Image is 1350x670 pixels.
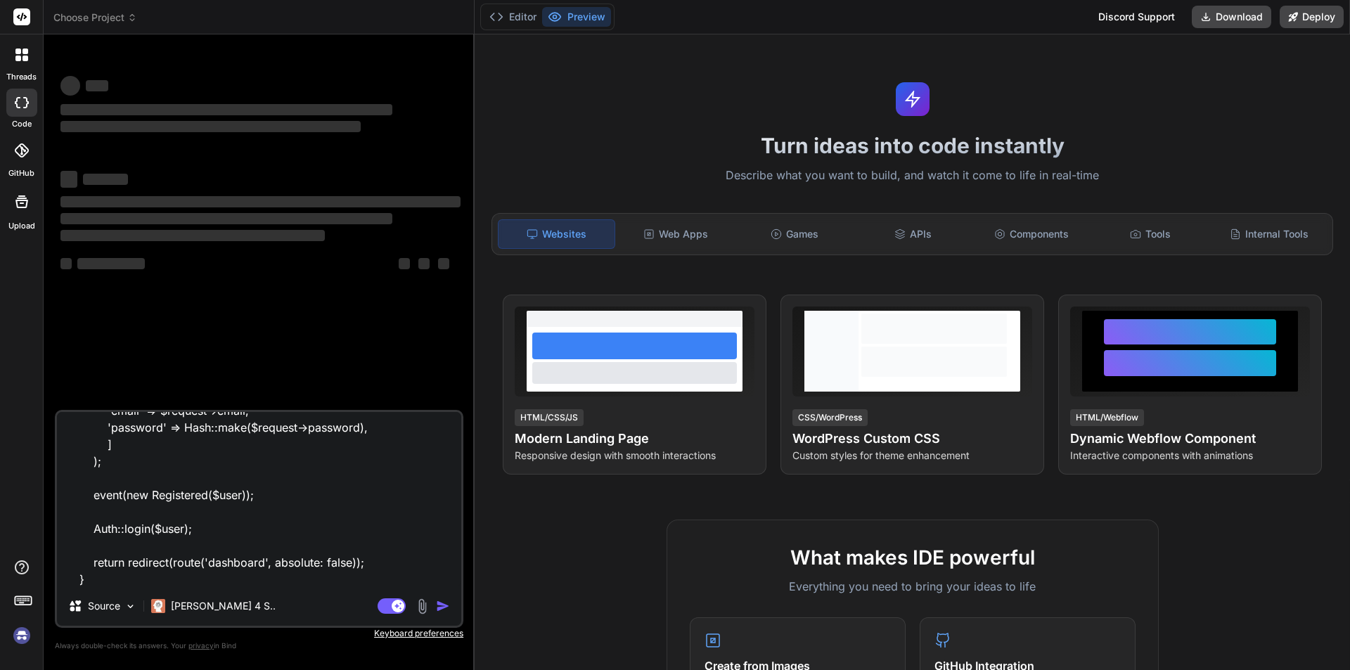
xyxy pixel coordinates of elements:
h4: Modern Landing Page [515,429,754,449]
span: ‌ [83,174,128,185]
div: Web Apps [618,219,734,249]
span: ‌ [77,258,145,269]
p: Always double-check its answers. Your in Bind [55,639,463,652]
button: Download [1192,6,1271,28]
div: HTML/Webflow [1070,409,1144,426]
h4: Dynamic Webflow Component [1070,429,1310,449]
span: ‌ [60,76,80,96]
div: Tools [1093,219,1209,249]
textarea: public function store(Request $request): RedirectResponse { $request->validate( [ 'name' => ['req... [57,412,461,586]
img: icon [436,599,450,613]
div: Games [737,219,853,249]
span: ‌ [60,121,361,132]
img: Pick Models [124,600,136,612]
h2: What makes IDE powerful [690,543,1136,572]
img: attachment [414,598,430,614]
h1: Turn ideas into code instantly [483,133,1342,158]
p: Responsive design with smooth interactions [515,449,754,463]
p: Custom styles for theme enhancement [792,449,1032,463]
span: ‌ [60,213,392,224]
span: privacy [188,641,214,650]
div: CSS/WordPress [792,409,868,426]
span: Choose Project [53,11,137,25]
span: ‌ [418,258,430,269]
div: Components [974,219,1090,249]
label: Upload [8,220,35,232]
span: ‌ [60,171,77,188]
img: signin [10,624,34,648]
span: ‌ [60,104,392,115]
span: ‌ [86,80,108,91]
div: Internal Tools [1211,219,1327,249]
div: APIs [855,219,971,249]
h4: WordPress Custom CSS [792,429,1032,449]
span: ‌ [399,258,410,269]
button: Deploy [1280,6,1344,28]
span: ‌ [60,230,325,241]
button: Preview [542,7,611,27]
div: Websites [498,219,615,249]
span: ‌ [438,258,449,269]
p: Describe what you want to build, and watch it come to life in real-time [483,167,1342,185]
button: Editor [484,7,542,27]
div: Discord Support [1090,6,1183,28]
p: Everything you need to bring your ideas to life [690,578,1136,595]
p: Source [88,599,120,613]
label: threads [6,71,37,83]
span: ‌ [60,258,72,269]
div: HTML/CSS/JS [515,409,584,426]
p: Interactive components with animations [1070,449,1310,463]
label: GitHub [8,167,34,179]
span: ‌ [60,196,461,207]
p: [PERSON_NAME] 4 S.. [171,599,276,613]
img: Claude 4 Sonnet [151,599,165,613]
label: code [12,118,32,130]
p: Keyboard preferences [55,628,463,639]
